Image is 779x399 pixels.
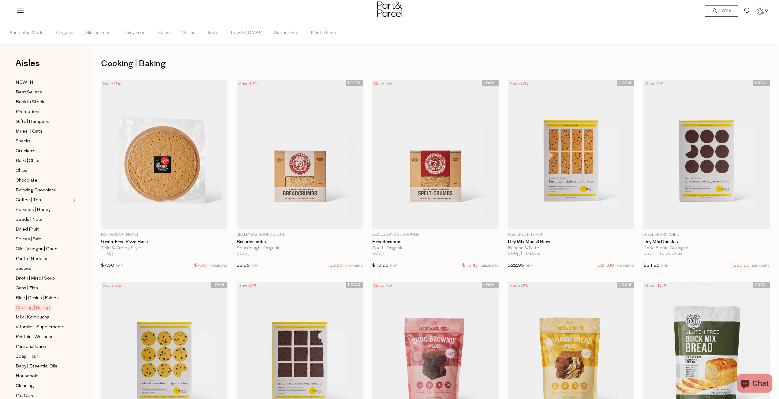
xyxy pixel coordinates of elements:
a: Rice | Grains | Pulses [16,294,71,302]
a: Dried Fruit [16,226,71,233]
a: Muesli | Oats [16,128,71,135]
a: Chips [16,167,71,175]
span: LOCAL [346,282,363,288]
span: 300g [372,251,384,257]
img: Grain-Free Pizza Base [101,80,227,229]
span: 0 [764,8,769,13]
span: $21.95 [643,263,660,268]
a: Coffee | Tea [16,196,71,204]
a: NEW IN [16,79,71,86]
inbox-online-store-chat: Shopify online store chat [735,374,774,394]
span: Dairy Free [123,22,146,44]
a: Household [16,372,71,380]
span: Seeds | Nuts [16,216,43,224]
span: LOCAL [617,80,634,86]
small: MEMBERS [210,264,227,268]
small: RRP [526,264,533,268]
a: Chocolate [16,177,71,184]
span: Sugar Free [274,22,298,44]
img: Breadcrumbs [372,80,499,229]
span: Cooking | Baking [14,304,52,311]
small: RRP [661,264,668,268]
div: Save 5% [101,282,123,290]
span: Crackers [16,148,36,155]
span: $9.95 [237,263,250,268]
span: $9.50 [330,262,343,270]
span: $21.80 [598,262,614,270]
span: Low FODMAP [231,22,262,44]
span: $10.95 [372,263,388,268]
a: Breadcrumbs [372,239,499,245]
span: Rice | Grains | Pulses [16,295,59,302]
a: Milk | Kombucha [16,314,71,321]
span: Gluten Free [85,22,111,44]
span: Vegan [182,22,196,44]
span: LOCAL [482,80,499,86]
p: Zeally Bay Sourdough [237,232,363,238]
span: NEW IN [16,79,33,86]
small: MEMBERS [752,264,770,268]
span: Pasta | Noodles [16,255,49,263]
span: Spreads | Honey [16,206,51,214]
a: Cans | Fish [16,284,71,292]
div: Choc Ripple Collagen [643,246,770,251]
div: Save 8% [508,282,530,290]
div: Save 8% [372,282,394,290]
span: $7.50 [101,263,114,268]
span: Keto [208,22,219,44]
span: Bars | Chips [16,157,41,165]
a: Dry Mix Muesli Bars [508,239,634,245]
img: Part&Parcel [377,2,402,17]
small: MEMBERS [481,264,499,268]
a: Oils | Vinegar | Ghee [16,245,71,253]
span: Snacks [16,138,31,145]
a: Grain-Free Pizza Base [101,239,227,245]
span: Chips [16,167,28,175]
span: 325g | 16 Cookies [643,251,683,257]
div: Save 5% [643,80,665,88]
small: MEMBERS [616,264,634,268]
h1: Cooking | Baking [101,57,770,71]
span: Dried Fruit [16,226,39,233]
a: Vitamins | Supplements [16,323,71,331]
div: Save 5% [372,80,394,88]
span: Drinking Chocolate [16,187,56,194]
span: Milk | Kombucha [16,314,49,321]
a: Spreads | Honey [16,206,71,214]
img: Dry Mix Muesli Bars [508,80,634,229]
a: Soap | Hair [16,353,71,360]
a: Breadcrumbs [237,239,363,245]
span: Organic [56,22,73,44]
a: Cooking | Baking [16,304,71,311]
a: Broth | Miso | Soup [16,275,71,282]
a: Spices | Salt [16,235,71,243]
a: Promotions [16,108,71,116]
div: Banana & Date [508,246,634,251]
small: MEMBERS [345,264,363,268]
span: LOCAL [482,282,499,288]
span: Broth | Miso | Soup [16,275,55,282]
div: Save 10% [643,282,669,290]
div: Save 5% [237,282,259,290]
span: Paleo [158,22,170,44]
a: Pasta | Noodles [16,255,71,263]
a: 0 [757,8,763,15]
a: Bars | Chips [16,157,71,165]
span: $20.90 [733,262,750,270]
a: Snacks [16,137,71,145]
p: No [PERSON_NAME] [101,232,227,238]
span: Login [718,9,731,14]
span: 550g | 15 Bars [508,251,540,257]
span: Muesli | Oats [16,128,43,135]
small: RRP [116,264,123,268]
a: Cleaning [16,382,71,390]
a: Drinking Chocolate [16,186,71,194]
a: Sauces [16,265,71,273]
button: Expand/Collapse Coffee | Tea [72,196,76,204]
div: Thin & Crispy Style [101,246,227,251]
span: Gifts | Hampers [16,118,49,126]
a: Back In Stock [16,98,71,106]
p: Well Fed Kitchen [643,232,770,238]
span: 110g [101,251,113,257]
img: Breadcrumbs [237,80,363,229]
